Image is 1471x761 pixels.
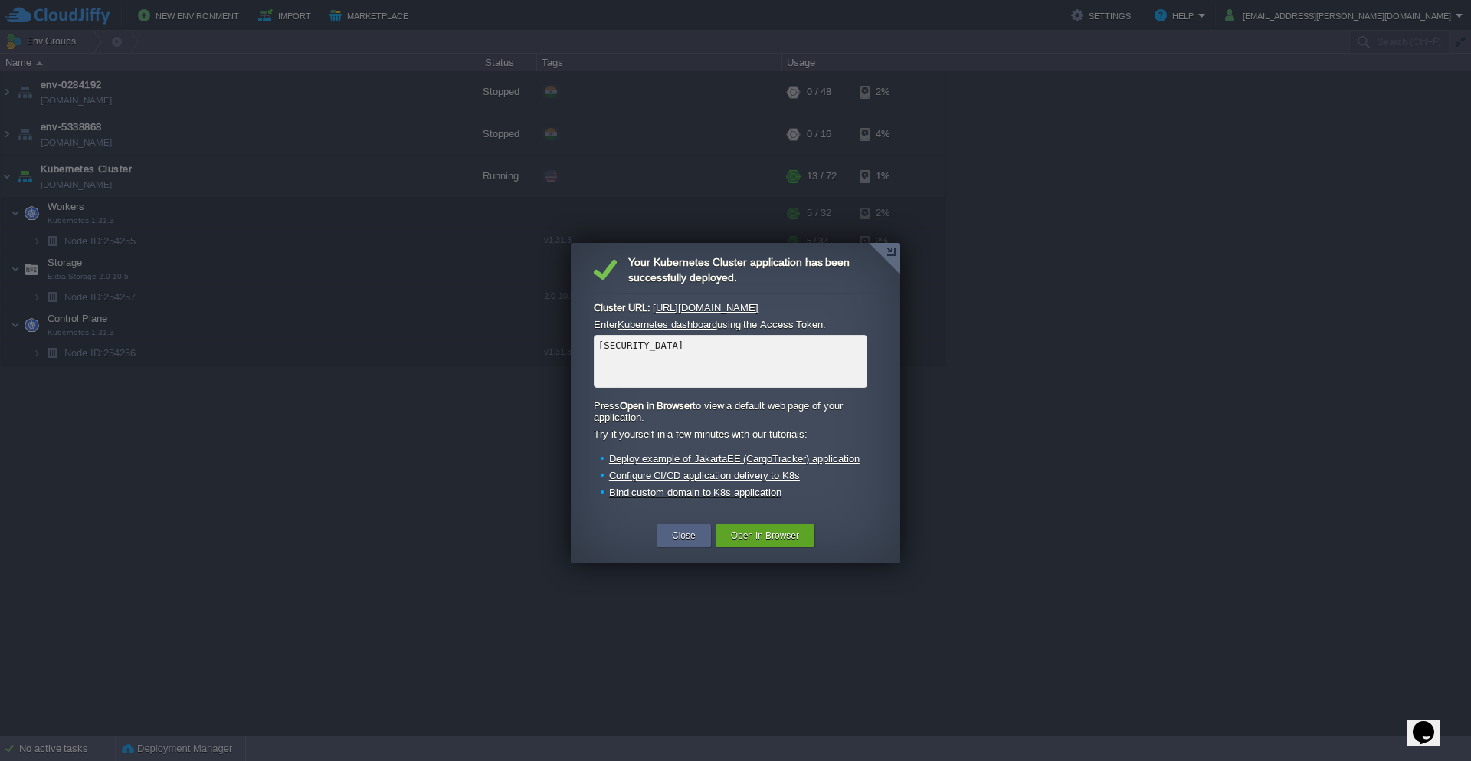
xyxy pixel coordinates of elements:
a: Kubernetes dashboard [618,319,717,330]
strong: Cluster URL: [594,302,650,313]
button: Close [672,528,696,543]
p: Try it yourself in a few minutes with our tutorials: [594,428,867,440]
a: [URL][DOMAIN_NAME] [653,302,758,313]
a: Configure CI/CD application delivery to K8s [609,470,800,481]
p: Enter using the Access Token: [594,319,867,330]
label: Your Kubernetes Cluster application has been successfully deployed. [594,254,877,285]
strong: Open in Browser [620,400,693,412]
a: Bind custom domain to K8s application [609,487,781,498]
code: [SECURITY_DATA] [598,340,683,351]
button: Open in Browser [731,528,799,543]
a: Deploy example of JakartaEE (CargoTracker) application [609,453,860,464]
iframe: chat widget [1407,700,1456,746]
p: Press to view a default web page of your application. [594,400,867,423]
